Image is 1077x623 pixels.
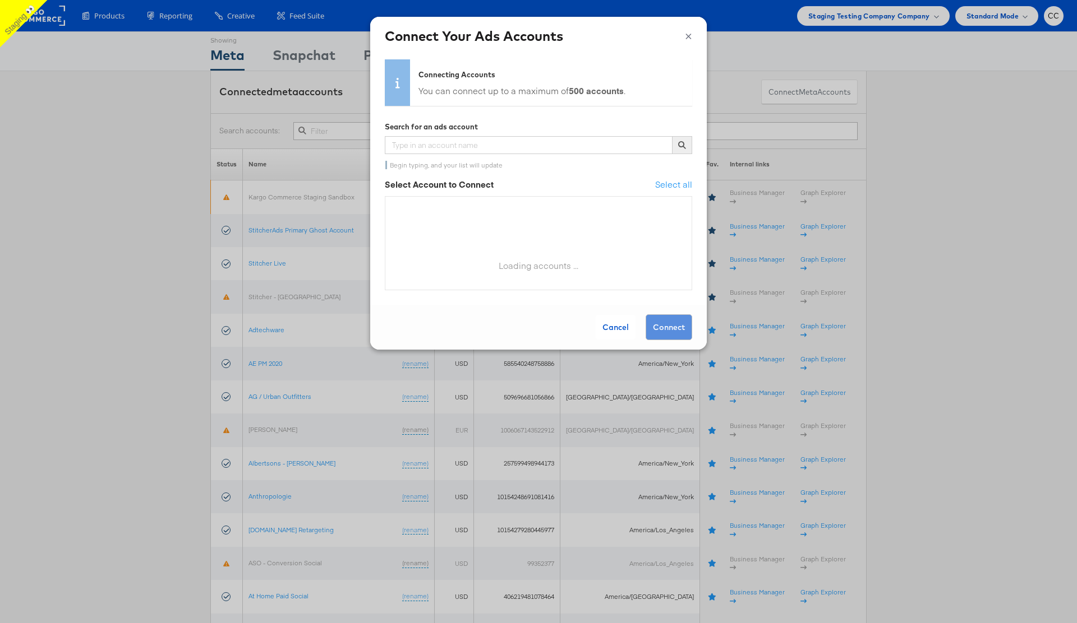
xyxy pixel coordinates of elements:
[385,161,692,169] div: Begin typing, and your list will update
[418,84,625,97] div: You can connect up to a maximum of .
[655,178,692,190] span: Select all
[569,85,624,96] strong: 500 accounts
[385,122,478,131] strong: Search for an ads account
[685,26,692,43] button: ×
[596,315,636,340] div: Cancel
[385,178,494,190] strong: Select Account to Connect
[385,136,673,154] input: Type in an account name
[418,70,495,79] strong: Connecting Accounts
[390,259,687,272] div: Loading accounts ...
[385,26,692,45] h4: Connect Your Ads Accounts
